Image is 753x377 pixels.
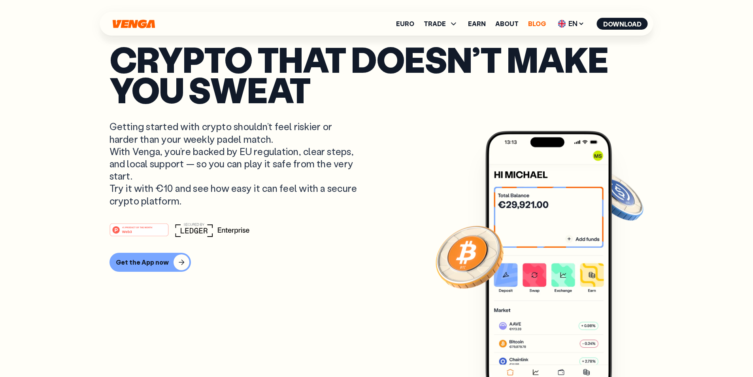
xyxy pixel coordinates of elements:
[109,228,169,238] a: #1 PRODUCT OF THE MONTHWeb3
[109,120,359,206] p: Getting started with crypto shouldn’t feel riskier or harder than your weekly padel match. With V...
[116,258,169,266] div: Get the App now
[434,221,505,292] img: Bitcoin
[528,21,546,27] a: Blog
[555,17,587,30] span: EN
[122,229,132,234] tspan: Web3
[109,253,191,272] button: Get the App now
[597,18,648,30] button: Download
[558,20,566,28] img: flag-uk
[112,19,156,28] svg: Home
[396,21,414,27] a: Euro
[468,21,486,27] a: Earn
[424,21,446,27] span: TRADE
[495,21,519,27] a: About
[588,168,645,225] img: USDC coin
[424,19,459,28] span: TRADE
[122,226,152,229] tspan: #1 PRODUCT OF THE MONTH
[109,253,644,272] a: Get the App now
[109,44,644,104] p: Crypto that doesn’t make you sweat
